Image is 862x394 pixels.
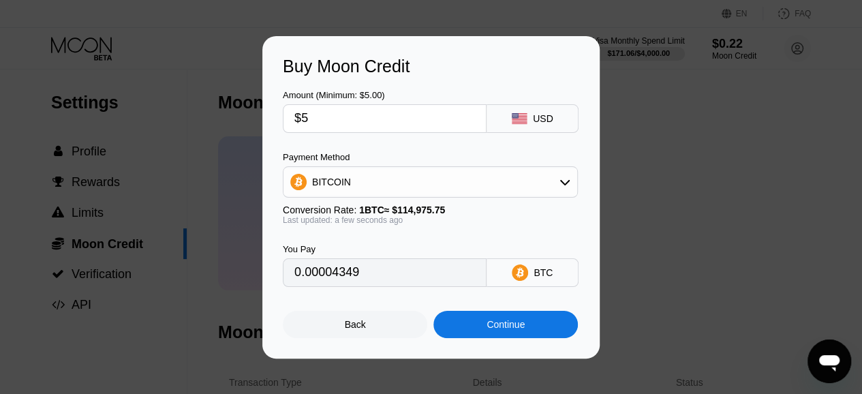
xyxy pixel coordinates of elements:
[283,152,578,162] div: Payment Method
[294,105,475,132] input: $0.00
[312,177,351,187] div: BITCOIN
[345,319,366,330] div: Back
[533,113,553,124] div: USD
[807,339,851,383] iframe: Schaltfläche zum Öffnen des Messaging-Fensters
[283,57,579,76] div: Buy Moon Credit
[359,204,445,215] span: 1 BTC ≈ $114,975.75
[433,311,578,338] div: Continue
[487,319,525,330] div: Continue
[283,168,577,196] div: BITCOIN
[283,244,487,254] div: You Pay
[283,204,578,215] div: Conversion Rate:
[534,267,553,278] div: BTC
[283,311,427,338] div: Back
[283,90,487,100] div: Amount (Minimum: $5.00)
[283,215,578,225] div: Last updated: a few seconds ago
